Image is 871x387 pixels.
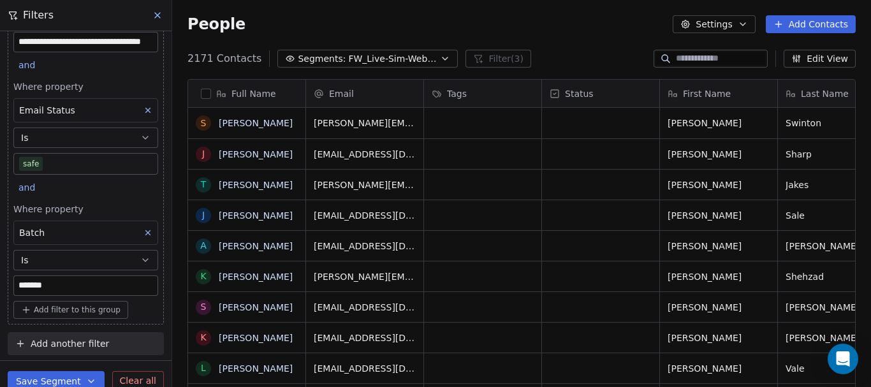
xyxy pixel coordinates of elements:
div: Status [542,80,659,107]
a: [PERSON_NAME] [219,333,293,343]
span: [PERSON_NAME][EMAIL_ADDRESS][DOMAIN_NAME] [314,179,416,191]
span: Full Name [231,87,276,100]
span: [EMAIL_ADDRESS][DOMAIN_NAME] [314,332,416,344]
div: K [200,270,206,283]
div: Open Intercom Messenger [828,344,858,374]
span: [EMAIL_ADDRESS][DOMAIN_NAME] [314,148,416,161]
a: [PERSON_NAME] [219,302,293,312]
span: [PERSON_NAME] [668,179,770,191]
a: [PERSON_NAME] [219,241,293,251]
span: Email [329,87,354,100]
span: [PERSON_NAME] [668,209,770,222]
a: [PERSON_NAME] [219,210,293,221]
div: Tags [424,80,541,107]
span: [PERSON_NAME] [668,240,770,252]
span: [PERSON_NAME] [668,270,770,283]
span: [PERSON_NAME] [668,362,770,375]
span: [PERSON_NAME][EMAIL_ADDRESS][PERSON_NAME][DOMAIN_NAME] [314,270,416,283]
button: Edit View [784,50,856,68]
button: Filter(3) [465,50,531,68]
a: [PERSON_NAME] [219,118,293,128]
span: [EMAIL_ADDRESS][DOMAIN_NAME] [314,240,416,252]
span: Segments: [298,52,346,66]
button: Settings [673,15,755,33]
span: 2171 Contacts [187,51,261,66]
span: Last Name [801,87,849,100]
span: First Name [683,87,731,100]
div: S [201,300,207,314]
span: FW_Live-Sim-Webinar([GEOGRAPHIC_DATA])26thAugust'2025 [348,52,437,66]
div: First Name [660,80,777,107]
div: J [202,147,205,161]
span: [PERSON_NAME] [668,148,770,161]
span: [PERSON_NAME] [668,117,770,129]
span: [EMAIL_ADDRESS][DOMAIN_NAME] [314,362,416,375]
div: A [200,239,207,252]
span: [PERSON_NAME] [668,301,770,314]
button: Add Contacts [766,15,856,33]
span: People [187,15,245,34]
span: [PERSON_NAME] [668,332,770,344]
span: [EMAIL_ADDRESS][DOMAIN_NAME] [314,301,416,314]
a: [PERSON_NAME] [219,180,293,190]
div: Full Name [188,80,305,107]
a: [PERSON_NAME] [219,272,293,282]
div: T [201,178,207,191]
div: J [202,208,205,222]
span: [EMAIL_ADDRESS][DOMAIN_NAME] [314,209,416,222]
div: K [200,331,206,344]
span: Tags [447,87,467,100]
div: S [201,117,207,130]
div: Email [306,80,423,107]
a: [PERSON_NAME] [219,149,293,159]
span: [PERSON_NAME][EMAIL_ADDRESS][PERSON_NAME][DOMAIN_NAME] [314,117,416,129]
div: L [201,361,206,375]
span: Status [565,87,594,100]
a: [PERSON_NAME] [219,363,293,374]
